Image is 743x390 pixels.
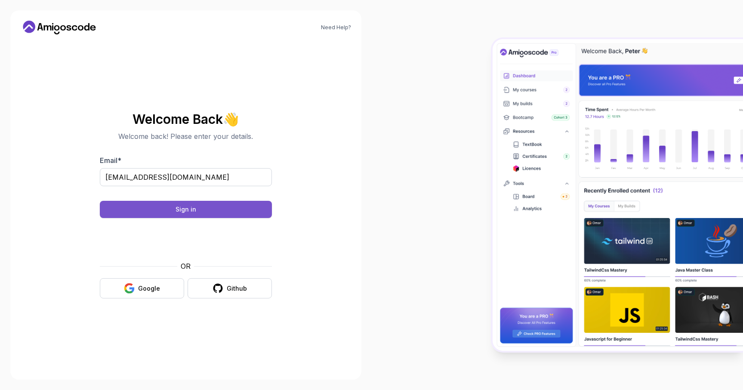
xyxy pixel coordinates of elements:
[100,156,121,165] label: Email *
[100,131,272,141] p: Welcome back! Please enter your details.
[138,284,160,293] div: Google
[100,112,272,126] h2: Welcome Back
[100,201,272,218] button: Sign in
[223,112,239,126] span: 👋
[188,278,272,298] button: Github
[100,278,184,298] button: Google
[176,205,196,214] div: Sign in
[321,24,351,31] a: Need Help?
[121,223,251,256] iframe: Widget containing checkbox for hCaptcha security challenge
[227,284,247,293] div: Github
[100,168,272,186] input: Enter your email
[181,261,191,271] p: OR
[21,21,98,34] a: Home link
[493,39,743,351] img: Amigoscode Dashboard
